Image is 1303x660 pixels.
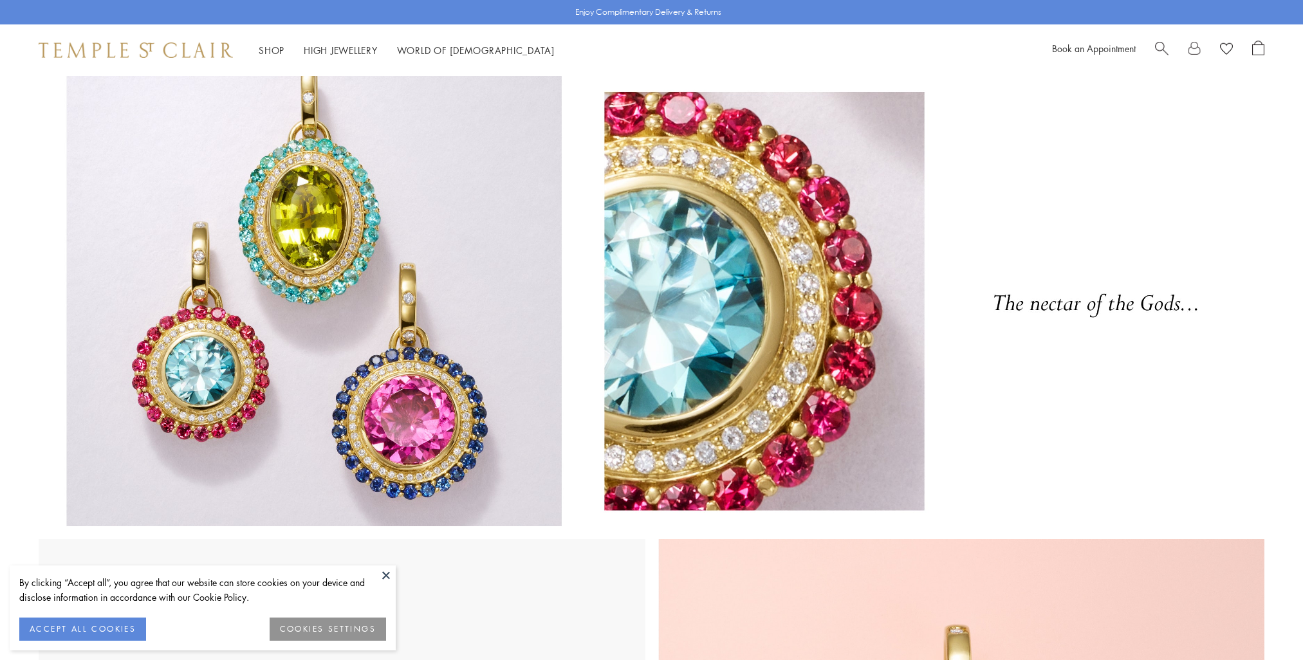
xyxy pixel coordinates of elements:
[259,44,284,57] a: ShopShop
[1052,42,1136,55] a: Book an Appointment
[575,6,721,19] p: Enjoy Complimentary Delivery & Returns
[39,42,233,58] img: Temple St. Clair
[259,42,555,59] nav: Main navigation
[1252,41,1264,60] a: Open Shopping Bag
[1155,41,1169,60] a: Search
[19,575,386,605] div: By clicking “Accept all”, you agree that our website can store cookies on your device and disclos...
[270,618,386,641] button: COOKIES SETTINGS
[19,618,146,641] button: ACCEPT ALL COOKIES
[1239,600,1290,647] iframe: Gorgias live chat messenger
[1220,41,1233,60] a: View Wishlist
[304,44,378,57] a: High JewelleryHigh Jewellery
[397,44,555,57] a: World of [DEMOGRAPHIC_DATA]World of [DEMOGRAPHIC_DATA]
